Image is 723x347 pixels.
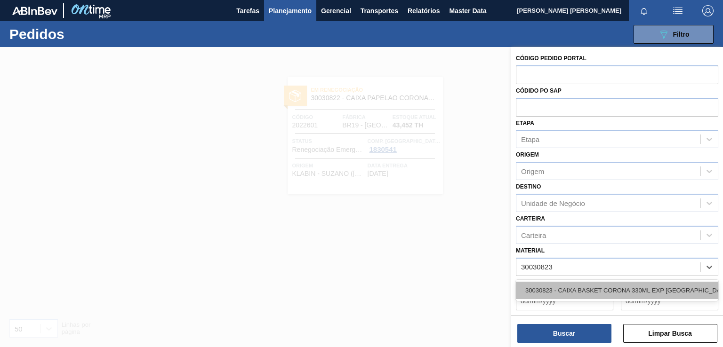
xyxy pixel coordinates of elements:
[361,5,398,16] span: Transportes
[516,120,534,126] label: Etapa
[521,167,544,175] div: Origem
[516,292,613,310] input: dd/mm/yyyy
[516,183,541,190] label: Destino
[12,7,57,15] img: TNhmsLtSVTkK8tSr43FrP2fwEKptu5GPRR3wAAAABJRU5ErkJggg==
[621,292,718,310] input: dd/mm/yyyy
[516,313,613,326] label: Hora entrega de
[516,282,718,299] div: 30030823 - CAIXA BASKET CORONA 330ML EXP [GEOGRAPHIC_DATA]
[321,5,351,16] span: Gerencial
[673,31,690,38] span: Filtro
[521,135,539,143] div: Etapa
[516,215,545,222] label: Carteira
[621,313,718,326] label: Hora entrega até
[516,151,539,158] label: Origem
[516,247,545,254] label: Material
[516,55,586,62] label: Código Pedido Portal
[702,5,714,16] img: Logout
[269,5,312,16] span: Planejamento
[9,29,145,39] h1: Pedidos
[629,4,659,17] button: Notificações
[408,5,440,16] span: Relatórios
[634,25,714,44] button: Filtro
[521,199,585,207] div: Unidade de Negócio
[521,231,546,239] div: Carteira
[672,5,683,16] img: userActions
[516,87,562,94] label: Códido PO SAP
[236,5,259,16] span: Tarefas
[449,5,486,16] span: Master Data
